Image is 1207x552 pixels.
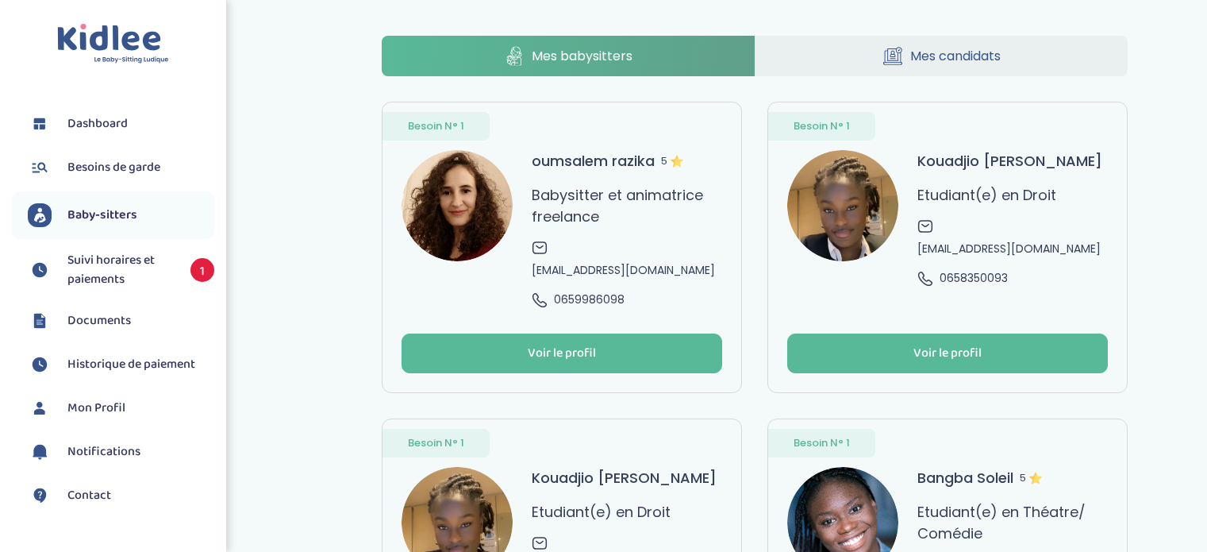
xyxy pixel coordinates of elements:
a: Mes babysitters [382,36,755,76]
span: [EMAIL_ADDRESS][DOMAIN_NAME] [917,241,1101,257]
img: logo.svg [57,24,169,64]
span: [EMAIL_ADDRESS][DOMAIN_NAME] [532,262,715,279]
a: Historique de paiement [28,353,214,376]
span: 0659986098 [554,291,625,308]
span: Besoin N° 1 [794,435,850,451]
span: Mon Profil [67,399,125,418]
div: Voir le profil [528,345,596,363]
span: Suivi horaires et paiements [67,251,175,289]
a: Notifications [28,440,214,464]
img: besoin.svg [28,156,52,179]
span: Mes babysitters [532,46,632,66]
a: Documents [28,309,214,333]
img: notification.svg [28,440,52,464]
span: Historique de paiement [67,355,195,374]
h3: Kouadjio [PERSON_NAME] [532,467,717,488]
span: Besoin N° 1 [408,435,464,451]
span: Documents [67,311,131,330]
p: Etudiant(e) en Théatre/ Comédie [917,501,1108,544]
a: Contact [28,484,214,508]
a: Mes candidats [755,36,1128,76]
img: suivihoraire.svg [28,353,52,376]
button: Voir le profil [787,334,1108,373]
img: suivihoraire.svg [28,258,52,282]
img: profil.svg [28,396,52,420]
p: Etudiant(e) en Droit [917,184,1056,206]
span: Besoin N° 1 [408,118,464,134]
span: 0658350093 [940,270,1008,287]
a: Dashboard [28,112,214,136]
span: 5 [661,150,683,172]
img: contact.svg [28,484,52,508]
a: Baby-sitters [28,203,214,227]
a: Besoin N° 1 avatar Kouadjio [PERSON_NAME] Etudiant(e) en Droit [EMAIL_ADDRESS][DOMAIN_NAME] 06583... [767,102,1128,393]
span: Mes candidats [910,46,1001,66]
h3: Kouadjio [PERSON_NAME] [917,150,1102,172]
span: Baby-sitters [67,206,137,225]
span: 5 [1020,467,1042,488]
a: Suivi horaires et paiements 1 [28,251,214,289]
button: Voir le profil [402,334,722,373]
h3: Bangba Soleil [917,467,1042,488]
img: avatar [402,150,513,261]
span: Contact [67,486,111,505]
h3: oumsalem razika [532,150,683,172]
span: Dashboard [67,114,128,133]
span: 1 [190,258,214,282]
p: Etudiant(e) en Droit [532,501,671,523]
img: avatar [787,150,898,261]
p: Babysitter et animatrice freelance [532,184,722,227]
img: documents.svg [28,309,52,333]
a: Besoins de garde [28,156,214,179]
div: Voir le profil [913,345,982,363]
a: Besoin N° 1 avatar oumsalem razika5 Babysitter et animatrice freelance [EMAIL_ADDRESS][DOMAIN_NAM... [382,102,742,393]
img: dashboard.svg [28,112,52,136]
a: Mon Profil [28,396,214,420]
span: Notifications [67,442,140,461]
span: Besoins de garde [67,158,160,177]
img: babysitters.svg [28,203,52,227]
span: Besoin N° 1 [794,118,850,134]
